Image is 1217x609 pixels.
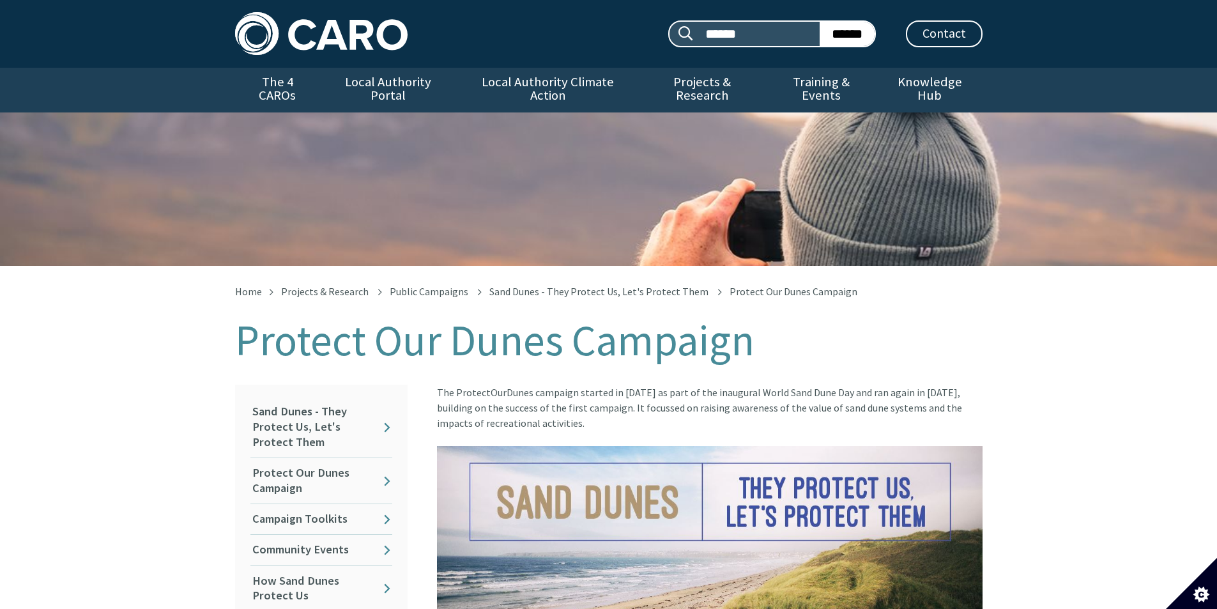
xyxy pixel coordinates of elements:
a: Public Campaigns [390,285,468,298]
a: Local Authority Portal [320,68,457,112]
a: Sand Dunes - They Protect Us, Let's Protect Them [250,397,392,458]
a: Projects & Research [639,68,765,112]
a: Knowledge Hub [877,68,982,112]
a: Sand Dunes - They Protect Us, Let's Protect Them [489,285,708,298]
h1: Protect Our Dunes Campaign [235,317,983,364]
a: Projects & Research [281,285,369,298]
a: Home [235,285,262,298]
a: Community Events [250,535,392,565]
button: Set cookie preferences [1166,558,1217,609]
a: Contact [906,20,983,47]
a: Protect Our Dunes Campaign [250,458,392,504]
a: The 4 CAROs [235,68,320,112]
a: Training & Events [765,68,877,112]
a: Local Authority Climate Action [457,68,639,112]
span: Protect Our Dunes Campaign [730,285,857,298]
img: Caro logo [235,12,408,55]
a: Campaign Toolkits [250,504,392,534]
